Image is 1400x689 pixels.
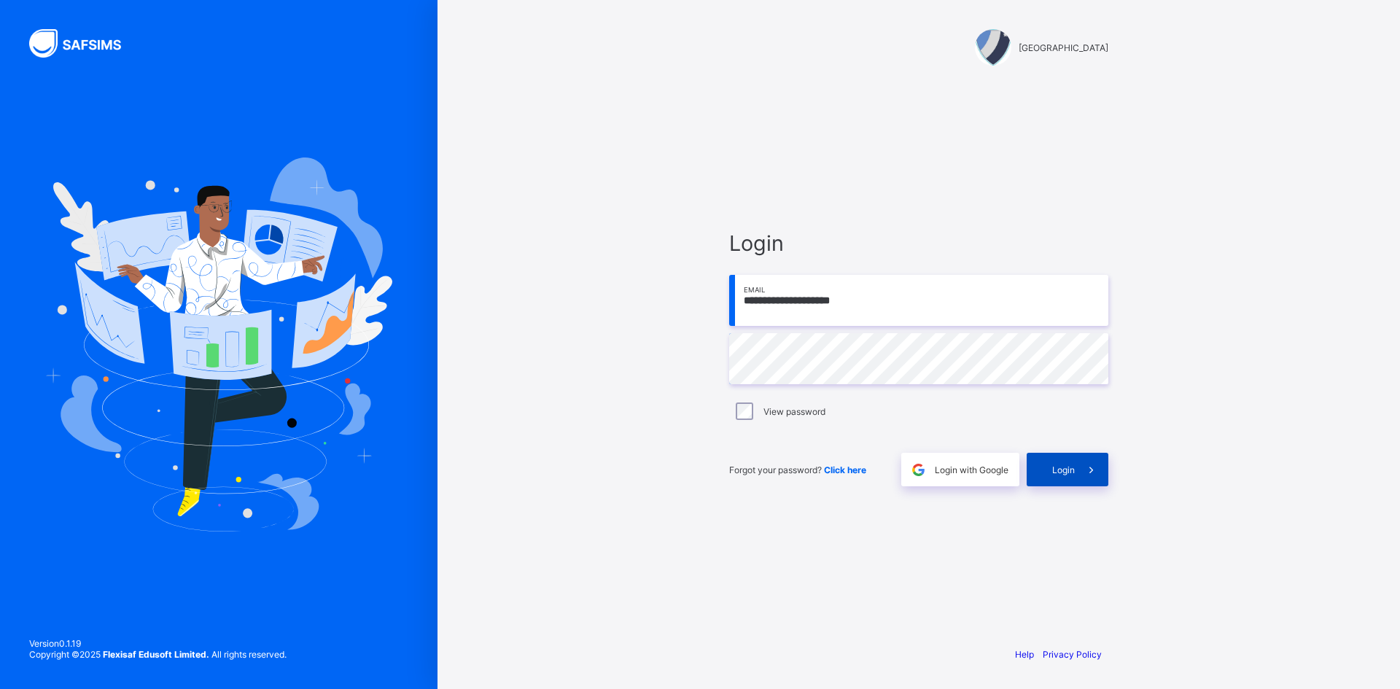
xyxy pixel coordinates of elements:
strong: Flexisaf Edusoft Limited. [103,649,209,660]
label: View password [763,406,825,417]
span: Login [729,230,1108,256]
img: Hero Image [45,157,392,531]
span: Forgot your password? [729,464,866,475]
a: Help [1015,649,1034,660]
span: Login [1052,464,1075,475]
a: Click here [824,464,866,475]
span: Version 0.1.19 [29,638,287,649]
img: google.396cfc9801f0270233282035f929180a.svg [910,462,927,478]
span: [GEOGRAPHIC_DATA] [1019,42,1108,53]
img: SAFSIMS Logo [29,29,139,58]
span: Login with Google [935,464,1008,475]
a: Privacy Policy [1043,649,1102,660]
span: Copyright © 2025 All rights reserved. [29,649,287,660]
